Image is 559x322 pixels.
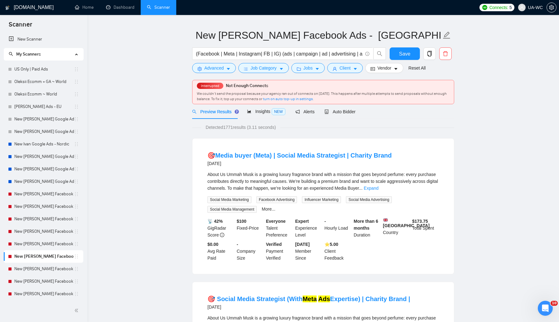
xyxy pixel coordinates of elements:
span: Social Media Marketing [207,196,251,203]
span: idcard [371,66,375,71]
li: New Ivan Google Ads Other - US|CA [4,125,83,138]
div: [DATE] [207,160,392,167]
b: - [324,219,326,224]
a: Oleksii Ecomm ~ World [14,88,74,100]
mark: Ads [318,295,330,302]
button: folderJobscaret-down [291,63,325,73]
a: Expand [364,186,378,191]
a: US Only | Paid Ads [14,63,74,76]
li: New Ivan Facebook Ads - UAE/JP/CN/IL/SG/HK/QA/SA [4,275,83,288]
b: Everyone [266,219,286,224]
div: Avg Rate Paid [206,241,236,261]
span: edit [443,31,451,39]
span: NEW [272,108,285,115]
span: Not Enough Connects [226,83,268,88]
input: Search Freelance Jobs... [196,50,362,58]
a: New [PERSON_NAME] Facebook Ads Other Specific - [GEOGRAPHIC_DATA]|[GEOGRAPHIC_DATA] [14,200,74,213]
div: Experience Level [294,218,323,238]
b: - [237,242,238,247]
a: turn on auto top-up in settings. [263,97,314,101]
span: Scanner [4,20,37,33]
span: holder [74,204,79,209]
span: search [374,51,386,56]
div: Country [382,218,411,238]
span: copy [424,51,435,56]
div: [DATE] [207,303,410,311]
span: Vendor [377,65,391,71]
mark: Meta [303,295,317,302]
span: robot [324,110,329,114]
a: homeHome [75,5,94,10]
b: [GEOGRAPHIC_DATA] [383,218,430,228]
a: searchScanner [147,5,170,10]
a: New Scanner [9,33,78,46]
span: notification [295,110,300,114]
b: $0.00 [207,242,218,247]
span: caret-down [226,66,231,71]
span: holder [74,192,79,197]
div: Payment Verified [265,241,294,261]
div: Duration [352,218,382,238]
a: New [PERSON_NAME] Google Ads - AU/[GEOGRAPHIC_DATA]/IR/[GEOGRAPHIC_DATA]/[GEOGRAPHIC_DATA] [14,150,74,163]
span: We couldn’t send the proposal because your agency ran out of connects on [DATE]. This happens aft... [197,91,447,101]
span: holder [74,229,79,234]
li: New Ivan Google Ads - EU+CH ex Nordic [4,113,83,125]
div: Total Spent [411,218,440,238]
div: GigRadar Score [206,218,236,238]
span: holder [74,117,79,122]
span: Alerts [295,109,315,114]
b: [DATE] [295,242,309,247]
a: New [PERSON_NAME] Google Ads - Rest of the World excl. Poor [14,175,74,188]
span: holder [74,179,79,184]
span: holder [74,167,79,172]
span: My Scanners [16,51,41,57]
button: delete [439,47,452,60]
span: Social Media Advertising [346,196,392,203]
a: New [PERSON_NAME] Facebook Ads - Rest of the World [14,288,74,300]
span: Influencer Marketing [302,196,341,203]
span: Preview Results [192,109,237,114]
img: 🇬🇧 [383,218,388,222]
span: holder [74,92,79,97]
a: New [PERSON_NAME] Facebook Ads - Nordic [14,238,74,250]
img: upwork-logo.png [482,5,487,10]
b: Expert [295,219,309,224]
span: info-circle [365,52,369,56]
a: New [PERSON_NAME] Google Ads Other - [GEOGRAPHIC_DATA]|[GEOGRAPHIC_DATA] [14,125,74,138]
span: user [333,66,337,71]
span: Facebook Advertising [256,196,297,203]
b: $ 173.75 [412,219,428,224]
span: Connects: [489,4,508,11]
li: New Ivan Facebook Ads Other Specific - US|CA [4,200,83,213]
span: holder [74,104,79,109]
b: Verified [266,242,282,247]
span: holder [74,291,79,296]
iframe: Intercom live chat [538,301,553,316]
span: Save [399,50,410,58]
span: holder [74,266,79,271]
li: New Ivan Facebook Ads - Rest of the World [4,288,83,300]
li: New Ivan Facebook Ads Leads - US|CA [4,188,83,200]
span: My Scanners [9,51,41,57]
span: user [520,5,524,10]
img: logo [5,3,10,13]
li: New Ivan Facebook Ads - EU+CH ex Nordic [4,225,83,238]
button: settingAdvancedcaret-down [192,63,236,73]
span: holder [74,67,79,72]
span: search [192,110,197,114]
span: ... [359,186,362,191]
li: New Ivan Google Ads - UAE/JP/CN/IL/SG/HK/QA/SA [4,163,83,175]
span: folder [297,66,301,71]
a: [PERSON_NAME] Ads - EU [14,100,74,113]
li: Oleksii Ecomm ~ World [4,88,83,100]
li: New Ivan Google Ads - AU/UK/IR/NZ/SA [4,150,83,163]
button: copy [423,47,436,60]
a: New [PERSON_NAME] Google Ads - EU+CH ex Nordic [14,113,74,125]
a: New [PERSON_NAME] Facebook Ads - /AU/[GEOGRAPHIC_DATA]/ [14,263,74,275]
span: holder [74,79,79,84]
div: Hourly Load [323,218,352,238]
span: Detected 1771 results (3.11 seconds) [201,124,280,131]
a: New [PERSON_NAME] Facebook Ads - [GEOGRAPHIC_DATA]/JP/CN/[GEOGRAPHIC_DATA]/SG/HK/QA/[GEOGRAPHIC_D... [14,275,74,288]
a: Oleksii Ecomm + GA ~ World [14,76,74,88]
span: Auto Bidder [324,109,355,114]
